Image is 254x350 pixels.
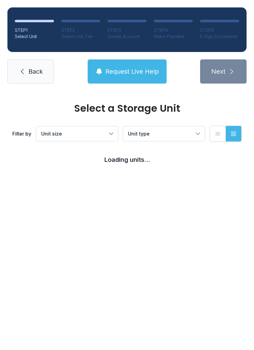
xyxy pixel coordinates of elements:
[15,27,54,33] div: STEP 1
[15,33,54,40] div: Select Unit
[36,126,118,141] button: Unit size
[154,33,193,40] div: Make Payment
[154,27,193,33] div: STEP 4
[128,131,150,137] span: Unit type
[200,33,239,40] div: E-Sign Documents
[12,130,31,137] div: Filter by
[61,33,100,40] div: Select Unit Tier
[123,126,205,141] button: Unit type
[200,27,239,33] div: STEP 5
[107,33,147,40] div: Create Account
[211,67,226,76] span: Next
[107,27,147,33] div: STEP 3
[61,27,100,33] div: STEP 2
[105,67,159,76] span: Request Live Help
[12,103,242,113] div: Select a Storage Unit
[41,131,62,137] span: Unit size
[12,155,242,164] div: Loading units...
[28,67,43,76] span: Back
